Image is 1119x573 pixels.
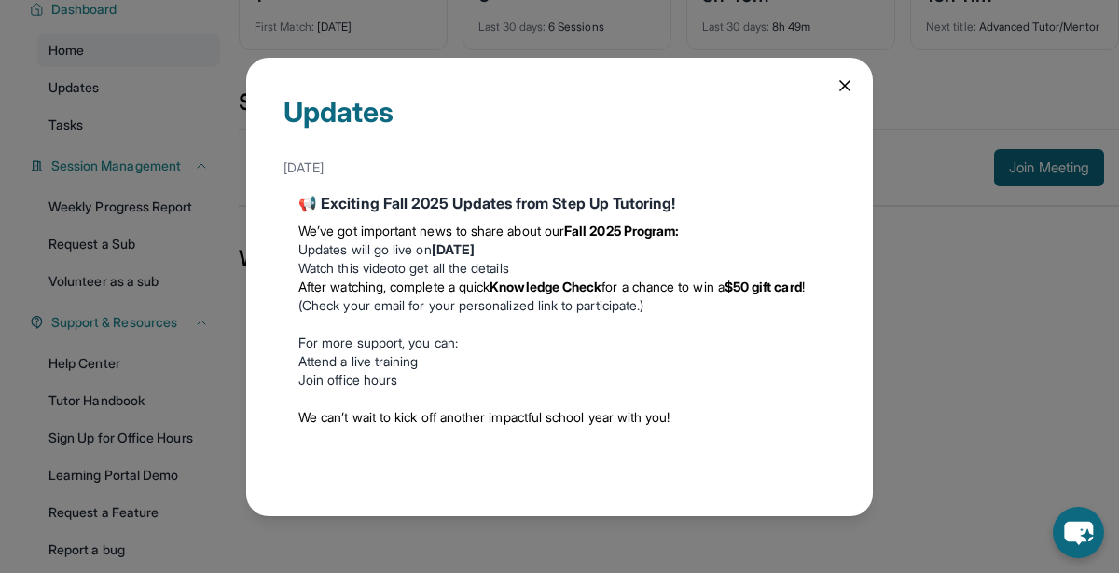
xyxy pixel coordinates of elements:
a: Attend a live training [298,353,419,369]
a: Watch this video [298,260,394,276]
button: chat-button [1053,507,1104,558]
div: [DATE] [283,151,836,184]
span: ! [802,279,805,294]
span: We’ve got important news to share about our [298,223,564,239]
li: Updates will go live on [298,240,821,259]
strong: [DATE] [432,241,475,257]
li: (Check your email for your personalized link to participate.) [298,278,821,315]
strong: Knowledge Check [490,279,601,294]
span: for a chance to win a [601,279,724,294]
div: 📢 Exciting Fall 2025 Updates from Step Up Tutoring! [298,192,821,214]
a: Join office hours [298,372,397,388]
div: Updates [283,95,836,151]
strong: $50 gift card [725,279,802,294]
span: After watching, complete a quick [298,279,490,294]
span: We can’t wait to kick off another impactful school year with you! [298,409,670,425]
strong: Fall 2025 Program: [564,223,679,239]
li: to get all the details [298,259,821,278]
p: For more support, you can: [298,334,821,352]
